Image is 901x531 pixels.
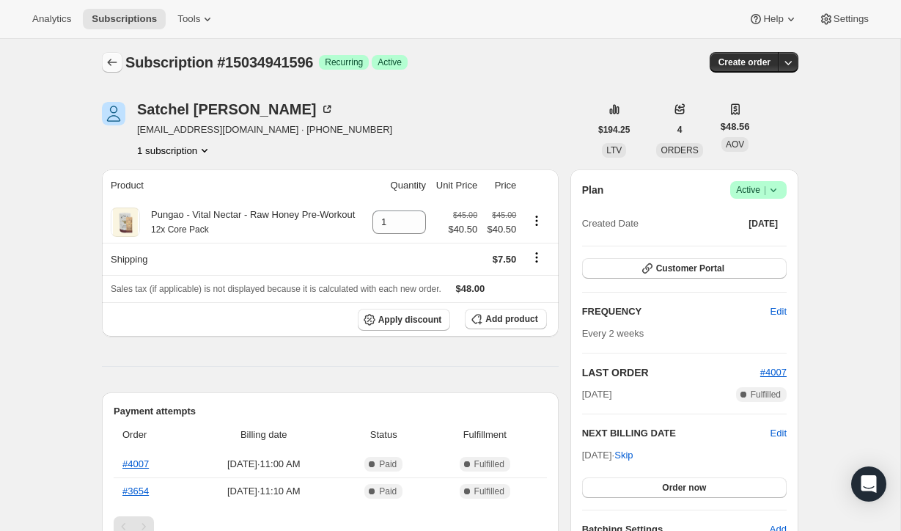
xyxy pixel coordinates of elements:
span: Settings [834,13,869,25]
button: Skip [606,444,641,467]
button: #4007 [760,365,787,380]
button: Shipping actions [525,249,548,265]
span: Paid [379,486,397,497]
span: Billing date [192,428,336,442]
th: Quantity [367,169,430,202]
span: Every 2 weeks [582,328,644,339]
span: Create order [718,56,771,68]
span: Recurring [325,56,363,68]
span: Customer Portal [656,263,724,274]
div: Satchel [PERSON_NAME] [137,102,334,117]
span: [DATE] · 11:00 AM [192,457,336,472]
a: #3654 [122,486,149,497]
a: #4007 [760,367,787,378]
button: Product actions [137,143,212,158]
span: Add product [485,313,537,325]
span: Subscriptions [92,13,157,25]
span: Sales tax (if applicable) is not displayed because it is calculated with each new order. [111,284,441,294]
th: Order [114,419,188,451]
img: product img [113,208,139,237]
button: Create order [710,52,779,73]
span: Fulfilled [474,458,504,470]
span: $48.56 [721,120,750,134]
span: Paid [379,458,397,470]
button: 4 [669,120,691,140]
span: $40.50 [448,222,477,237]
span: Analytics [32,13,71,25]
button: Add product [465,309,546,329]
button: [DATE] [740,213,787,234]
button: Edit [771,426,787,441]
small: $45.00 [453,210,477,219]
span: AOV [726,139,744,150]
h2: NEXT BILLING DATE [582,426,771,441]
button: Subscriptions [102,52,122,73]
h2: Payment attempts [114,404,547,419]
span: Satchel Goodwin [102,102,125,125]
span: Created Date [582,216,639,231]
button: Tools [169,9,224,29]
span: Fulfilled [751,389,781,400]
span: LTV [606,145,622,155]
span: Status [345,428,423,442]
th: Price [482,169,521,202]
span: Skip [614,448,633,463]
span: Order now [662,482,706,494]
span: $194.25 [598,124,630,136]
button: Order now [582,477,787,498]
span: Tools [177,13,200,25]
span: Active [378,56,402,68]
button: Apply discount [358,309,451,331]
span: $48.00 [456,283,485,294]
span: | [764,184,766,196]
button: Help [740,9,806,29]
h2: Plan [582,183,604,197]
button: Customer Portal [582,258,787,279]
a: #4007 [122,458,149,469]
span: Edit [771,304,787,319]
span: Subscription #15034941596 [125,54,313,70]
span: Active [736,183,781,197]
span: Help [763,13,783,25]
button: Edit [762,300,795,323]
span: [EMAIL_ADDRESS][DOMAIN_NAME] · [PHONE_NUMBER] [137,122,392,137]
button: $194.25 [589,120,639,140]
span: [DATE] · [582,450,633,461]
th: Product [102,169,367,202]
span: $40.50 [486,222,516,237]
h2: FREQUENCY [582,304,771,319]
span: ORDERS [661,145,698,155]
span: Fulfilled [474,486,504,497]
small: $45.00 [492,210,516,219]
span: [DATE] · 11:10 AM [192,484,336,499]
span: $7.50 [493,254,517,265]
span: [DATE] [582,387,612,402]
div: Open Intercom Messenger [851,466,886,502]
th: Shipping [102,243,367,275]
span: [DATE] [749,218,778,230]
button: Analytics [23,9,80,29]
h2: LAST ORDER [582,365,760,380]
button: Settings [810,9,878,29]
button: Product actions [525,213,548,229]
span: 4 [677,124,683,136]
small: 12x Core Pack [151,224,209,235]
span: Fulfillment [432,428,538,442]
div: Pungao - Vital Nectar - Raw Honey Pre-Workout [140,208,355,237]
span: Apply discount [378,314,442,326]
button: Subscriptions [83,9,166,29]
th: Unit Price [430,169,482,202]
